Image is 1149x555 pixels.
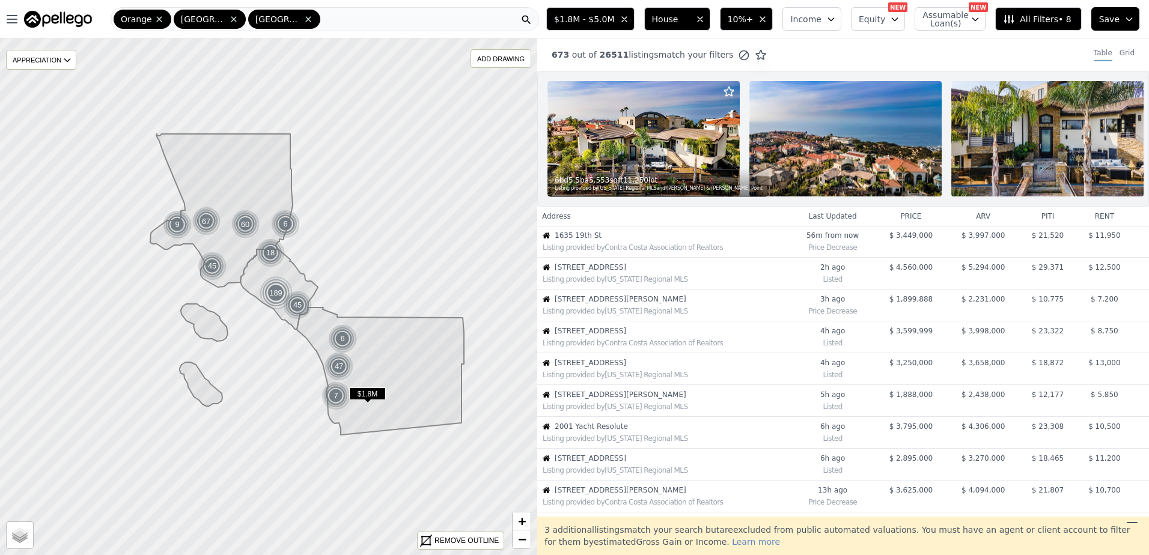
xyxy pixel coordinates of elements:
th: piti [1019,207,1076,226]
span: Assumable Loan(s) [922,11,961,28]
div: 7 [322,381,350,410]
span: [STREET_ADDRESS] [555,453,790,463]
img: House [543,359,550,366]
div: 67 [191,206,222,237]
span: All Filters • 8 [1003,13,1071,25]
span: $ 7,200 [1091,295,1118,303]
span: $ 23,322 [1032,327,1064,335]
div: 18 [256,238,285,267]
span: Learn more [732,537,780,547]
span: [STREET_ADDRESS][PERSON_NAME] [555,294,790,304]
div: Listing provided by [US_STATE] Regional MLS [543,466,790,475]
div: out of listings [537,49,767,61]
img: House [543,391,550,398]
div: Listed [795,431,870,443]
button: $1.8M - $5.0M [546,7,634,31]
div: Price Decrease [795,495,870,507]
button: Equity [851,7,905,31]
span: $ 18,872 [1032,359,1064,367]
div: Price Decrease [795,240,870,252]
div: Listing provided by [US_STATE] Regional MLS and [PERSON_NAME] & [PERSON_NAME] Point [555,185,763,192]
span: $ 11,200 [1088,454,1120,462]
div: 6 bd 5.5 ba sqft lot [555,175,763,185]
time: 2025-09-17 16:50 [795,390,870,399]
img: g2.png [230,209,261,240]
button: 10%+ [720,7,773,31]
span: $ 5,294,000 [962,263,1005,271]
div: Listing provided by Contra Costa Association of Realtors [543,497,790,507]
img: House [543,264,550,271]
span: $ 12,500 [1088,263,1120,271]
div: Listing provided by Contra Costa Association of Realtors [543,338,790,348]
img: g1.png [322,381,351,410]
div: Listing provided by [US_STATE] Regional MLS [543,434,790,443]
span: $ 1,899,888 [889,295,933,303]
span: $ 21,520 [1032,231,1064,240]
time: 2025-09-17 15:36 [795,453,870,463]
div: 9 [163,210,192,239]
div: ADD DRAWING [471,50,531,67]
span: $ 2,231,000 [962,295,1005,303]
span: $ 13,000 [1088,359,1120,367]
img: Pellego [24,11,92,28]
img: g1.png [256,238,285,267]
img: House [543,423,550,430]
span: Equity [859,13,885,25]
div: NEW [888,2,907,12]
img: g1.png [283,291,312,320]
img: House [543,296,550,303]
th: rent [1076,207,1133,226]
div: 6 [271,210,300,238]
span: $ 3,449,000 [889,231,933,240]
span: $ 8,750 [1091,327,1118,335]
span: $1.8M - $5.0M [554,13,614,25]
span: Income [790,13,821,25]
span: [STREET_ADDRESS] [555,326,790,336]
div: Table [1094,48,1112,61]
span: $ 11,950 [1088,231,1120,240]
span: $ 3,270,000 [962,454,1005,462]
div: Listing provided by [US_STATE] Regional MLS [543,370,790,380]
a: Layers [7,522,33,548]
div: Listed [795,368,870,380]
time: 2025-09-17 18:20 [795,294,870,304]
a: Zoom in [513,512,531,530]
img: Property Photo 3 [951,81,1144,196]
span: 26511 [597,50,629,59]
img: House [543,455,550,462]
span: $ 3,795,000 [889,422,933,431]
span: $ 3,997,000 [962,231,1005,240]
div: Listed [795,399,870,411]
div: NEW [969,2,988,12]
time: 2025-09-17 18:13 [795,326,870,336]
div: Listed [795,463,870,475]
span: $ 4,094,000 [962,486,1005,494]
img: g4.png [259,276,294,310]
button: House [644,7,710,31]
span: 1635 19th St [555,231,790,240]
span: − [518,532,526,547]
img: g2.png [191,206,222,237]
div: Listed [795,336,870,348]
span: [STREET_ADDRESS][PERSON_NAME] [555,390,790,399]
time: 2025-09-17 08:38 [795,485,870,495]
span: $ 4,306,000 [962,422,1005,431]
button: All Filters• 8 [995,7,1081,31]
div: Price Decrease [795,304,870,316]
time: 2025-09-17 22:41 [795,231,870,240]
span: $ 5,850 [1091,390,1118,399]
img: g1.png [328,324,358,353]
span: [STREET_ADDRESS] [555,262,790,272]
img: House [543,232,550,239]
img: g1.png [198,252,227,281]
span: $ 3,599,999 [889,327,933,335]
span: [GEOGRAPHIC_DATA] [255,13,301,25]
img: Property Photo 2 [749,81,942,196]
span: $ 2,438,000 [962,390,1005,399]
div: Grid [1120,48,1135,61]
th: arv [947,207,1019,226]
div: Listing provided by [US_STATE] Regional MLS [543,306,790,316]
div: Listed [795,272,870,284]
span: $ 10,700 [1088,486,1120,494]
span: $ 3,625,000 [889,486,933,494]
